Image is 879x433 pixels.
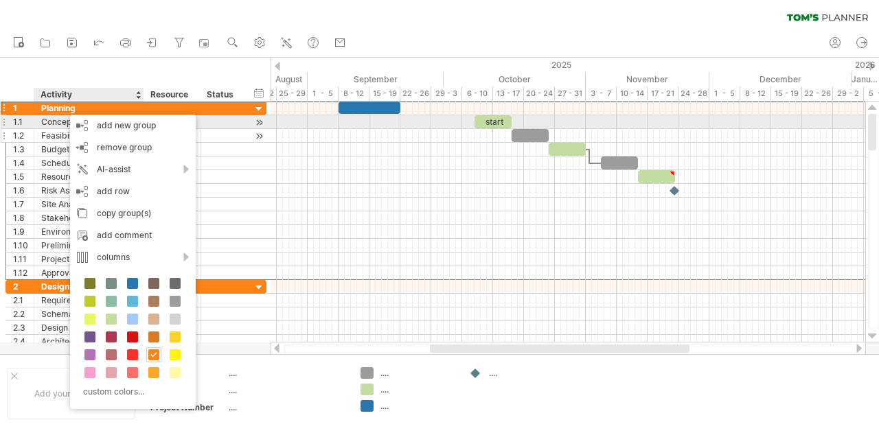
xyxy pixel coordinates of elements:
div: 1.4 [13,156,34,169]
div: 25 - 29 [277,86,308,101]
div: 6 - 10 [462,86,493,101]
div: 15 - 19 [771,86,802,101]
div: 15 - 19 [369,86,400,101]
div: Architectural Modeling [41,335,137,348]
div: .... [380,384,455,395]
div: Conceptualization [41,115,137,128]
div: 10 - 14 [617,86,648,101]
div: 1.12 [13,266,34,279]
div: scroll to activity [253,115,266,130]
div: Stakeholder Meetings [41,211,137,224]
div: Preliminary Drawings [41,239,137,252]
div: Environmental Study [41,225,137,238]
div: 27 - 31 [555,86,586,101]
div: Project Charter [41,253,137,266]
div: 2.1 [13,294,34,307]
div: Resource [150,88,192,102]
div: 3 - 7 [586,86,617,101]
div: 24 - 28 [678,86,709,101]
div: Schematic Design [41,307,137,320]
div: 2.3 [13,321,34,334]
div: September 2025 [308,72,444,86]
div: add row [70,180,196,202]
div: 1.5 [13,170,34,183]
div: .... [489,367,564,379]
div: 1.3 [13,143,34,156]
div: AI-assist [70,159,196,180]
div: 29 - 3 [431,86,462,101]
span: remove group [97,142,152,152]
div: Planning [41,102,137,115]
div: .... [229,367,344,379]
div: November 2025 [586,72,709,86]
div: 1.7 [13,198,34,211]
div: 8 - 12 [740,86,771,101]
div: .... [380,400,455,412]
div: columns [70,246,196,268]
div: Feasibility Study [41,129,137,142]
div: 1.11 [13,253,34,266]
div: Activity [41,88,136,102]
div: copy group(s) [70,202,196,224]
div: .... [380,367,455,379]
div: start [475,115,512,128]
div: Approval Process [41,266,137,279]
div: 29 - 2 [833,86,864,101]
div: 22 - 26 [400,86,431,101]
div: Status [207,88,237,102]
div: 17 - 21 [648,86,678,101]
div: 1.1 [13,115,34,128]
div: 1 - 5 [308,86,339,101]
div: 8 - 12 [339,86,369,101]
div: .... [229,384,344,396]
div: Site Analysis [41,198,137,211]
div: scroll to activity [253,129,266,143]
div: 13 - 17 [493,86,524,101]
div: 22 - 26 [802,86,833,101]
div: 2 [13,280,34,293]
div: 1.2 [13,129,34,142]
div: Design Development [41,321,137,334]
div: 2.2 [13,307,34,320]
div: 1.8 [13,211,34,224]
div: Design [41,280,137,293]
div: Risk Assessment [41,184,137,197]
div: 20 - 24 [524,86,555,101]
div: December 2025 [709,72,852,86]
div: 1.9 [13,225,34,238]
div: Scheduling [41,156,137,169]
div: 2.4 [13,335,34,348]
div: October 2025 [444,72,586,86]
div: 1 - 5 [709,86,740,101]
div: Requirements Gathering [41,294,137,307]
div: add comment [70,224,196,246]
div: .... [229,401,344,413]
div: 1.6 [13,184,34,197]
div: 1.10 [13,239,34,252]
div: Budgeting [41,143,137,156]
div: add new group [70,115,196,137]
div: 1 [13,102,34,115]
div: custom colors... [77,382,185,401]
div: Add your own logo [7,368,135,419]
div: Resource Allocation [41,170,137,183]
